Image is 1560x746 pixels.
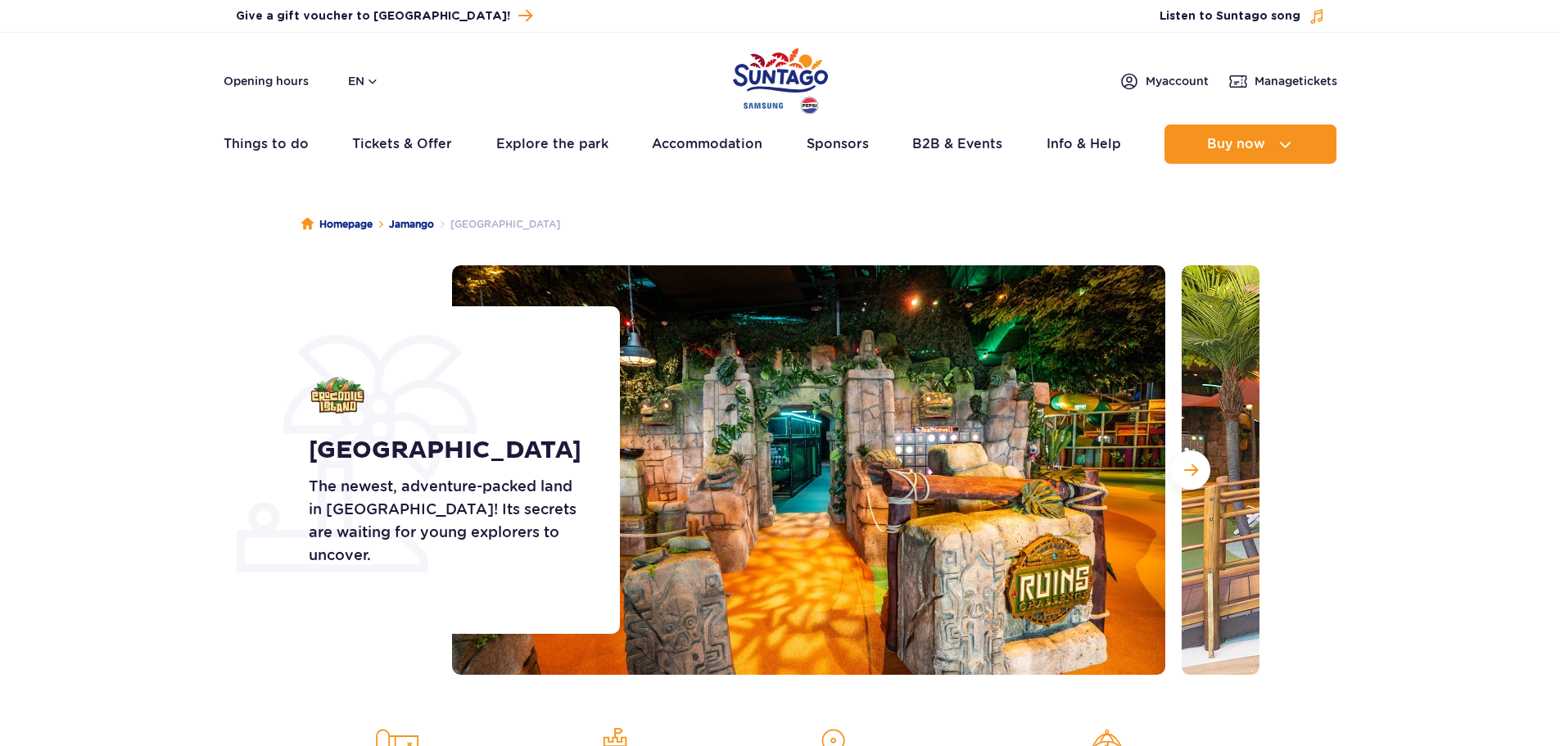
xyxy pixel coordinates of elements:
[389,216,434,233] a: Jamango
[1207,137,1265,151] span: Buy now
[496,124,608,164] a: Explore the park
[309,436,583,465] h1: [GEOGRAPHIC_DATA]
[236,8,510,25] span: Give a gift voucher to [GEOGRAPHIC_DATA]!
[1171,450,1210,490] button: Next slide
[733,41,828,116] a: Park of Poland
[434,216,560,233] li: [GEOGRAPHIC_DATA]
[224,124,309,164] a: Things to do
[1047,124,1121,164] a: Info & Help
[224,73,309,89] a: Opening hours
[348,73,379,89] button: en
[1160,8,1300,25] span: Listen to Suntago song
[352,124,452,164] a: Tickets & Offer
[652,124,762,164] a: Accommodation
[807,124,869,164] a: Sponsors
[236,5,532,27] a: Give a gift voucher to [GEOGRAPHIC_DATA]!
[1119,71,1209,91] a: Myaccount
[1228,71,1337,91] a: Managetickets
[1146,73,1209,89] span: My account
[1255,73,1337,89] span: Manage tickets
[912,124,1002,164] a: B2B & Events
[1164,124,1336,164] button: Buy now
[1160,8,1325,25] button: Listen to Suntago song
[309,475,583,567] p: The newest, adventure-packed land in [GEOGRAPHIC_DATA]! Its secrets are waiting for young explore...
[301,216,373,233] a: Homepage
